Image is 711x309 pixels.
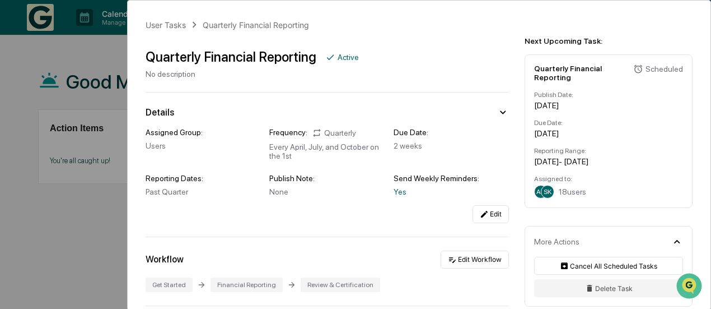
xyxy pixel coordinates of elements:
a: 🗄️Attestations [77,136,143,156]
button: Start new chat [190,89,204,102]
div: Scheduled [645,64,683,73]
button: Edit Workflow [441,251,509,269]
div: Quarterly Financial Reporting [203,20,309,30]
span: AG [536,188,545,196]
p: How can we help? [11,23,204,41]
div: [DATE] [534,101,683,110]
div: Quarterly Financial Reporting [146,49,316,65]
span: 18 users [559,187,586,196]
div: User Tasks [146,20,186,30]
div: Publish Note: [269,174,385,183]
span: Preclearance [22,141,72,152]
div: Reporting Range: [534,147,683,155]
div: We're available if you need us! [38,96,142,105]
span: Attestations [92,141,139,152]
div: Quarterly [312,128,356,138]
button: Edit [473,205,509,223]
div: Frequency: [269,128,307,138]
a: 🖐️Preclearance [7,136,77,156]
div: Reporting Dates: [146,174,261,183]
div: Next Upcoming Task: [525,36,693,45]
div: None [269,187,385,196]
button: Cancel All Scheduled Tasks [534,257,683,275]
a: 🔎Data Lookup [7,158,75,178]
div: 🗄️ [81,142,90,151]
div: Financial Reporting [211,278,283,292]
div: 2 weeks [394,141,509,150]
div: [DATE] [534,129,683,138]
span: Pylon [111,190,135,198]
div: Yes [394,187,509,196]
div: Details [146,107,174,118]
div: Due Date: [534,119,683,127]
div: Start new chat [38,85,184,96]
img: 1746055101610-c473b297-6a78-478c-a979-82029cc54cd1 [11,85,31,105]
div: Get Started [146,278,193,292]
span: SK [544,188,551,196]
div: Review & Certification [301,278,380,292]
div: Users [146,141,261,150]
div: [DATE] - [DATE] [534,157,683,166]
div: Due Date: [394,128,509,137]
div: Workflow [146,254,184,265]
a: Powered byPylon [79,189,135,198]
div: More Actions [534,237,579,246]
div: Past Quarter [146,187,261,196]
div: Send Weekly Reminders: [394,174,509,183]
div: Assigned Group: [146,128,261,137]
div: Quarterly Financial Reporting [534,64,629,82]
span: Data Lookup [22,162,71,173]
div: Every April, July, and October on the 1st [269,142,385,160]
div: 🔎 [11,163,20,172]
div: 🖐️ [11,142,20,151]
iframe: Open customer support [675,272,705,302]
div: Active [338,53,359,62]
div: No description [146,70,359,79]
div: Publish Date: [534,91,683,99]
button: Delete Task [534,279,683,297]
div: Assigned to: [534,175,683,183]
